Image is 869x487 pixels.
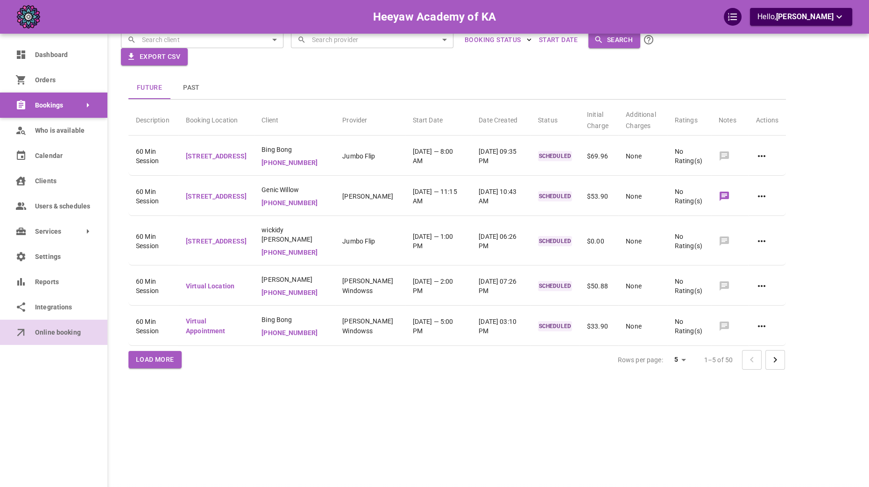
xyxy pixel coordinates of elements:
[538,281,572,291] p: SCHEDULED
[667,308,711,346] td: No Rating(s)
[17,5,40,29] img: company-logo
[261,198,327,208] p: [PHONE_NUMBER]
[640,31,657,48] button: Click the Search button to submit your search. All name/email searches are CASE SENSITIVE. To sea...
[310,31,447,48] input: Search provider
[261,158,327,168] p: [PHONE_NUMBER]
[35,201,93,211] span: Users & schedules
[261,185,327,194] span: Genic Willow
[261,275,327,284] span: [PERSON_NAME]
[35,176,93,186] span: Clients
[342,151,397,161] p: Jumbo Flip
[405,218,472,265] td: [DATE] — 1:00 PM
[579,101,618,136] th: Initial Charge
[128,351,182,368] button: Load More
[186,281,247,291] p: Virtual Location
[776,12,834,21] span: [PERSON_NAME]
[724,8,742,26] div: QuickStart Guide
[587,152,608,160] span: $69.96
[765,350,785,370] button: Go to next page
[342,236,397,246] p: Jumbo Flip
[471,308,530,346] td: [DATE] 03:10 PM
[405,308,472,346] td: [DATE] — 5:00 PM
[35,126,93,136] span: Who is available
[530,101,579,136] th: Status
[405,267,472,306] td: [DATE] — 2:00 PM
[405,178,472,216] td: [DATE] — 11:15 AM
[128,77,170,99] button: Future
[538,321,572,331] p: SCHEDULED
[538,151,572,161] p: SCHEDULED
[35,100,44,110] span: Bookings
[35,328,93,337] span: Online booking
[538,191,572,201] p: SCHEDULED
[750,8,852,26] button: Hello,[PERSON_NAME]
[186,316,247,336] p: Virtual Appointment
[342,276,397,296] p: [PERSON_NAME] Windowss
[261,145,327,154] span: Bing Bong
[471,218,530,265] td: [DATE] 06:26 PM
[35,252,93,262] span: Settings
[261,315,327,324] span: Bing Bong
[405,101,472,136] th: Start Date
[405,137,472,176] td: [DATE] — 8:00 AM
[667,137,711,176] td: No Rating(s)
[178,101,254,136] th: Booking Location
[667,267,711,306] td: No Rating(s)
[618,137,667,176] td: None
[471,178,530,216] td: [DATE] 10:43 AM
[471,101,530,136] th: Date Created
[35,302,93,312] span: Integrations
[254,101,335,136] th: Client
[261,328,327,338] p: [PHONE_NUMBER]
[587,193,608,200] span: $53.90
[618,308,667,346] td: None
[186,151,247,161] p: [STREET_ADDRESS]
[140,31,277,48] input: Search client
[261,225,327,244] span: wickidy [PERSON_NAME]
[667,353,689,366] div: 5
[35,227,44,236] span: Services
[461,31,535,49] button: BOOKING STATUS
[170,77,212,99] button: Past
[136,147,171,165] span: 60 Min Session
[268,33,281,46] button: Open
[128,101,178,136] th: Description
[749,101,786,136] th: Actions
[704,355,733,365] p: 1–5 of 50
[35,277,93,287] span: Reports
[35,151,93,161] span: Calendar
[335,101,405,136] th: Provider
[667,101,711,136] th: Ratings
[121,48,188,65] button: Export CSV
[667,178,711,216] td: No Rating(s)
[373,8,496,26] h6: Heeyaw Academy of KA
[136,317,171,336] span: 60 Min Session
[587,237,604,245] span: $0.00
[438,33,451,46] button: Open
[667,218,711,265] td: No Rating(s)
[136,277,171,295] span: 60 Min Session
[35,75,93,85] span: Orders
[186,192,247,201] p: [STREET_ADDRESS]
[757,11,845,23] p: Hello,
[35,50,93,60] span: Dashboard
[136,232,171,251] span: 60 Min Session
[342,192,397,201] p: [PERSON_NAME]
[186,236,247,246] p: [STREET_ADDRESS]
[587,282,608,290] span: $50.88
[471,267,530,306] td: [DATE] 07:26 PM
[342,316,397,336] p: [PERSON_NAME] Windowss
[618,178,667,216] td: None
[587,322,608,330] span: $33.90
[136,187,171,206] span: 60 Min Session
[618,355,663,365] p: Rows per page:
[588,31,640,49] button: Search
[538,236,572,246] p: SCHEDULED
[618,101,667,136] th: Additional Charges
[471,137,530,176] td: [DATE] 09:35 PM
[618,267,667,306] td: None
[261,288,327,298] p: [PHONE_NUMBER]
[618,218,667,265] td: None
[261,248,327,258] p: [PHONE_NUMBER]
[535,31,582,49] button: Start Date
